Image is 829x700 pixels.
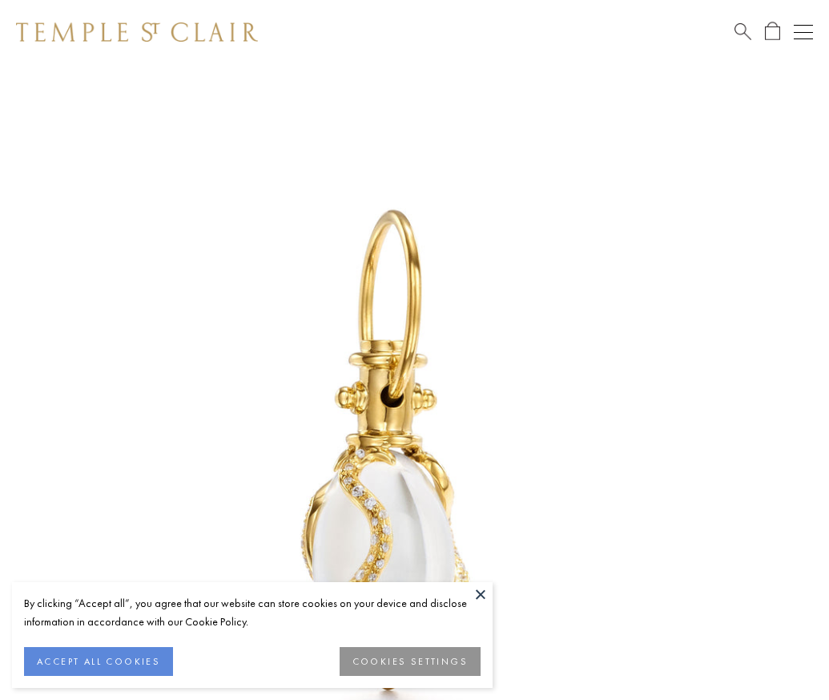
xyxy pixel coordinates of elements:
[765,22,780,42] a: Open Shopping Bag
[24,647,173,676] button: ACCEPT ALL COOKIES
[734,22,751,42] a: Search
[794,22,813,42] button: Open navigation
[340,647,481,676] button: COOKIES SETTINGS
[24,594,481,631] div: By clicking “Accept all”, you agree that our website can store cookies on your device and disclos...
[16,22,258,42] img: Temple St. Clair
